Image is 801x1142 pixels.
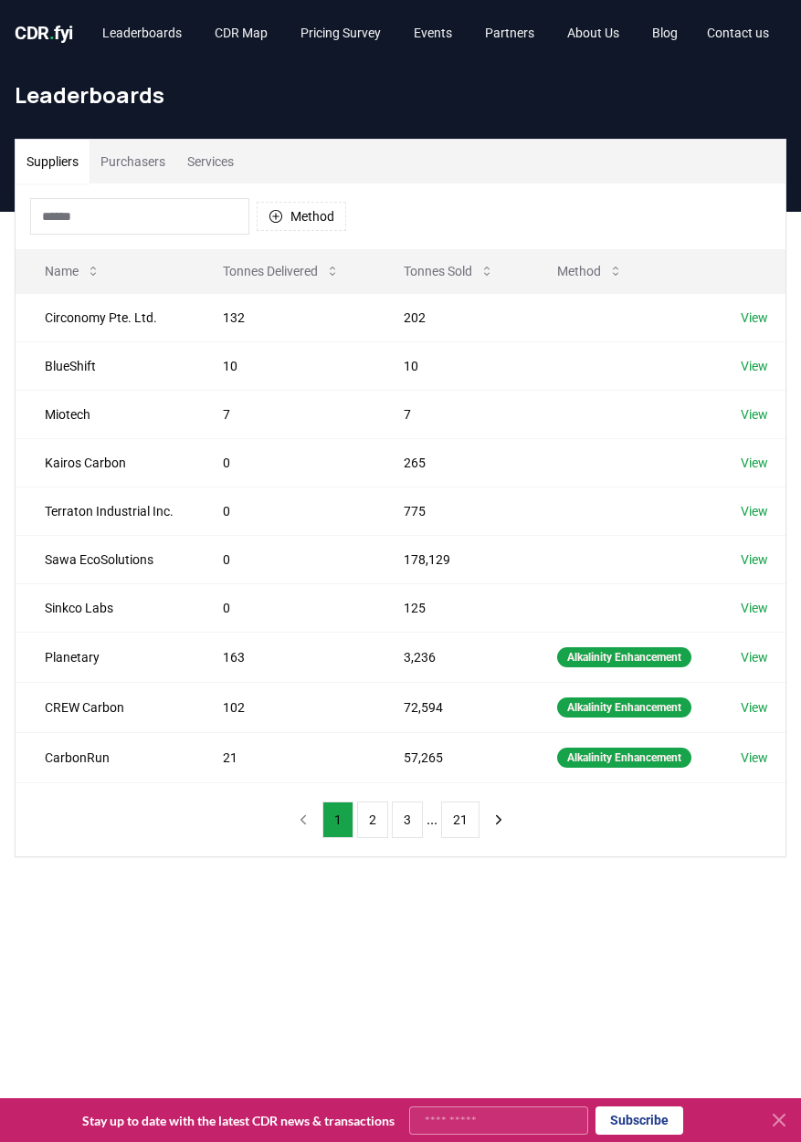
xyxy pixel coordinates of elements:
[194,583,374,632] td: 0
[88,16,692,49] nav: Main
[441,801,480,838] button: 21
[194,293,374,341] td: 132
[483,801,514,838] button: next page
[16,535,194,583] td: Sawa EcoSolutions
[194,438,374,487] td: 0
[374,293,528,341] td: 202
[557,697,691,718] div: Alkalinity Enhancement
[741,405,768,424] a: View
[741,502,768,520] a: View
[194,632,374,682] td: 163
[553,16,634,49] a: About Us
[194,390,374,438] td: 7
[194,535,374,583] td: 0
[16,487,194,535] td: Terraton Industrial Inc.
[176,140,245,183] button: Services
[374,438,528,487] td: 265
[200,16,282,49] a: CDR Map
[374,732,528,782] td: 57,265
[88,16,196,49] a: Leaderboards
[374,535,528,583] td: 178,129
[470,16,549,49] a: Partners
[16,583,194,632] td: Sinkco Labs
[208,253,354,289] button: Tonnes Delivered
[194,682,374,732] td: 102
[374,583,528,632] td: 125
[741,599,768,617] a: View
[374,390,528,438] td: 7
[16,293,194,341] td: Circonomy Pte. Ltd.
[374,682,528,732] td: 72,594
[15,80,786,110] h1: Leaderboards
[374,341,528,390] td: 10
[692,16,784,49] a: Contact us
[374,632,528,682] td: 3,236
[15,20,73,46] a: CDR.fyi
[15,22,73,44] span: CDR fyi
[741,749,768,767] a: View
[557,647,691,667] div: Alkalinity Enhancement
[399,16,467,49] a: Events
[543,253,638,289] button: Method
[357,801,388,838] button: 2
[557,748,691,768] div: Alkalinity Enhancement
[741,698,768,717] a: View
[322,801,353,838] button: 1
[16,438,194,487] td: Kairos Carbon
[194,732,374,782] td: 21
[16,341,194,390] td: BlueShift
[741,309,768,327] a: View
[16,682,194,732] td: CREW Carbon
[16,390,194,438] td: Miotech
[16,732,194,782] td: CarbonRun
[30,253,115,289] button: Name
[741,357,768,375] a: View
[16,632,194,682] td: Planetary
[638,16,692,49] a: Blog
[16,140,90,183] button: Suppliers
[741,550,768,569] a: View
[392,801,423,838] button: 3
[257,202,346,231] button: Method
[427,809,437,831] li: ...
[389,253,509,289] button: Tonnes Sold
[49,22,55,44] span: .
[286,16,395,49] a: Pricing Survey
[194,341,374,390] td: 10
[741,648,768,666] a: View
[90,140,176,183] button: Purchasers
[194,487,374,535] td: 0
[374,487,528,535] td: 775
[741,454,768,472] a: View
